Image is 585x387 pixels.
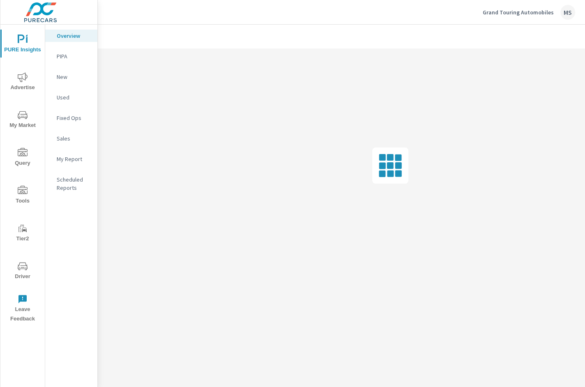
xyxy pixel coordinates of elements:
span: Leave Feedback [3,294,42,324]
span: Advertise [3,72,42,92]
p: New [57,73,91,81]
div: Scheduled Reports [45,173,97,194]
p: Overview [57,32,91,40]
span: Tier2 [3,223,42,244]
p: PIPA [57,52,91,60]
div: MS [560,5,575,20]
div: Fixed Ops [45,112,97,124]
div: nav menu [0,25,45,327]
p: Used [57,93,91,101]
div: New [45,71,97,83]
div: Overview [45,30,97,42]
span: My Market [3,110,42,130]
span: PURE Insights [3,35,42,55]
p: Sales [57,134,91,143]
div: PIPA [45,50,97,62]
span: Query [3,148,42,168]
p: My Report [57,155,91,163]
span: Driver [3,261,42,281]
p: Scheduled Reports [57,175,91,192]
span: Tools [3,186,42,206]
div: My Report [45,153,97,165]
p: Grand Touring Automobiles [483,9,554,16]
div: Used [45,91,97,104]
p: Fixed Ops [57,114,91,122]
div: Sales [45,132,97,145]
